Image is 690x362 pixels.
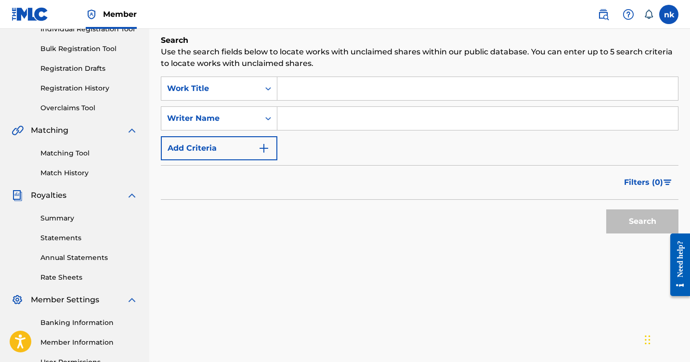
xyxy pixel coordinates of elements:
img: Royalties [12,190,23,201]
button: Filters (0) [618,170,678,194]
img: 9d2ae6d4665cec9f34b9.svg [258,142,270,154]
a: Member Information [40,337,138,348]
a: Registration History [40,83,138,93]
img: search [598,9,609,20]
img: MLC Logo [12,7,49,21]
img: filter [664,180,672,185]
img: expand [126,190,138,201]
a: Registration Drafts [40,64,138,74]
a: Annual Statements [40,253,138,263]
img: expand [126,125,138,136]
a: Matching Tool [40,148,138,158]
span: Member Settings [31,294,99,306]
span: Filters ( 0 ) [624,177,663,188]
a: Public Search [594,5,613,24]
a: Statements [40,233,138,243]
a: Summary [40,213,138,223]
a: Bulk Registration Tool [40,44,138,54]
img: expand [126,294,138,306]
a: Banking Information [40,318,138,328]
form: Search Form [161,77,678,238]
a: Rate Sheets [40,272,138,283]
img: Matching [12,125,24,136]
div: Work Title [167,83,254,94]
span: Member [103,9,137,20]
div: Widget de chat [642,316,690,362]
h6: Search [161,35,678,46]
a: Individual Registration Tool [40,24,138,34]
p: Use the search fields below to locate works with unclaimed shares within our public database. You... [161,46,678,69]
div: Writer Name [167,113,254,124]
img: help [623,9,634,20]
div: Notifications [644,10,653,19]
div: Arrastrar [645,325,651,354]
div: Help [619,5,638,24]
iframe: Resource Center [663,223,690,306]
button: Add Criteria [161,136,277,160]
span: Royalties [31,190,66,201]
a: Overclaims Tool [40,103,138,113]
img: Member Settings [12,294,23,306]
a: Match History [40,168,138,178]
iframe: Chat Widget [642,316,690,362]
span: Matching [31,125,68,136]
div: User Menu [659,5,678,24]
img: Top Rightsholder [86,9,97,20]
